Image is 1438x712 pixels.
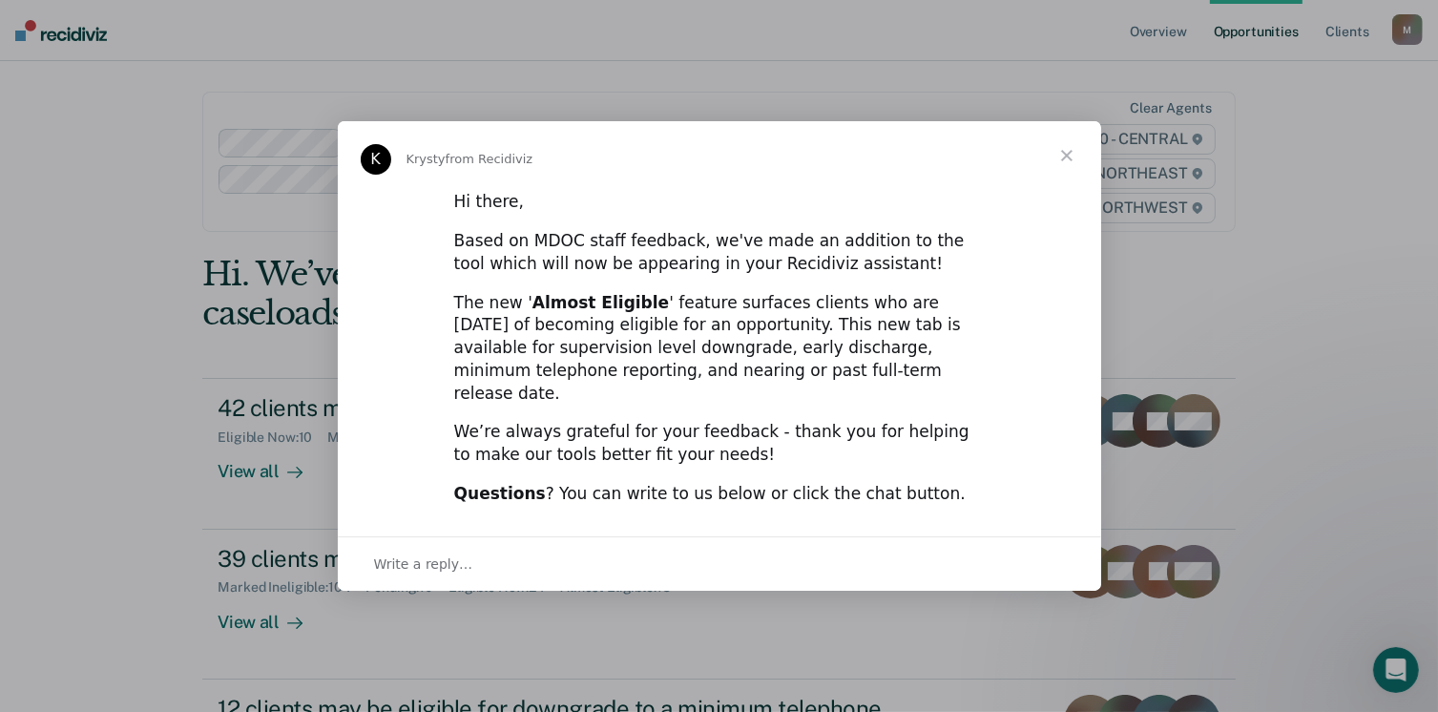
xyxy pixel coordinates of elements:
[406,152,446,166] span: Krysty
[361,144,391,175] div: Profile image for Krysty
[446,152,533,166] span: from Recidiviz
[454,292,985,406] div: The new ' ' feature surfaces clients who are [DATE] of becoming eligible for an opportunity. This...
[454,484,546,503] b: Questions
[532,293,669,312] b: Almost Eligible
[454,421,985,467] div: We’re always grateful for your feedback - thank you for helping to make our tools better fit your...
[374,552,473,576] span: Write a reply…
[454,230,985,276] div: Based on MDOC staff feedback, we've made an addition to the tool which will now be appearing in y...
[338,536,1101,591] div: Open conversation and reply
[454,483,985,506] div: ? You can write to us below or click the chat button.
[1032,121,1101,190] span: Close
[454,191,985,214] div: Hi there,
